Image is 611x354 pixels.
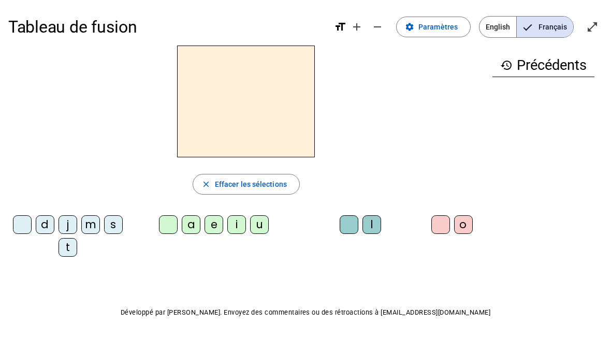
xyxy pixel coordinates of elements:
h3: Précédents [492,54,594,77]
mat-button-toggle-group: Language selection [479,16,574,38]
span: English [479,17,516,37]
span: Effacer les sélections [215,178,287,190]
div: d [36,215,54,234]
div: s [104,215,123,234]
div: t [59,238,77,257]
mat-icon: add [351,21,363,33]
div: e [205,215,223,234]
mat-icon: history [500,59,513,71]
span: Paramètres [418,21,458,33]
button: Diminuer la taille de la police [367,17,388,37]
button: Paramètres [396,17,471,37]
mat-icon: format_size [334,21,346,33]
mat-icon: close [201,180,211,189]
button: Augmenter la taille de la police [346,17,367,37]
mat-icon: settings [405,22,414,32]
div: o [454,215,473,234]
button: Effacer les sélections [193,174,300,195]
h1: Tableau de fusion [8,10,326,43]
div: j [59,215,77,234]
p: Développé par [PERSON_NAME]. Envoyez des commentaires ou des rétroactions à [EMAIL_ADDRESS][DOMAI... [8,306,603,319]
mat-icon: remove [371,21,384,33]
span: Français [517,17,573,37]
div: m [81,215,100,234]
div: u [250,215,269,234]
div: a [182,215,200,234]
div: i [227,215,246,234]
button: Entrer en plein écran [582,17,603,37]
div: l [362,215,381,234]
mat-icon: open_in_full [586,21,599,33]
